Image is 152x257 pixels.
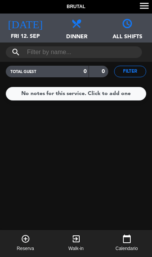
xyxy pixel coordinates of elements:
span: Walk-in [68,245,84,253]
i: calendar_today [122,234,132,243]
i: add_circle_outline [21,234,30,243]
button: calendar_todayCalendario [101,230,152,257]
input: Filter by name... [26,46,121,58]
i: exit_to_app [72,234,81,243]
span: Brutal [67,3,85,11]
div: No notes for this service. Click to add one [21,89,131,98]
strong: 0 [84,69,87,74]
button: Filter [114,66,146,77]
span: Calendario [115,245,138,253]
i: search [11,48,20,57]
span: Reserva [17,245,34,253]
strong: 0 [102,69,106,74]
span: TOTAL GUEST [10,70,36,74]
button: exit_to_appWalk-in [51,230,101,257]
i: [DATE] [8,17,43,28]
